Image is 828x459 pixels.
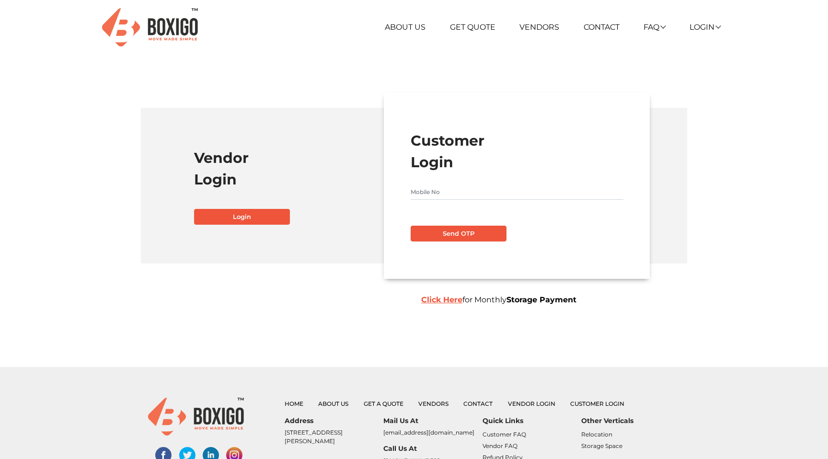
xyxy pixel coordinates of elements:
a: About Us [318,400,348,407]
h1: Vendor Login [194,147,407,190]
p: [STREET_ADDRESS][PERSON_NAME] [285,428,383,446]
a: Click Here [421,295,462,304]
a: Get Quote [450,23,495,32]
a: Vendors [519,23,559,32]
h6: Call Us At [383,445,482,453]
h6: Quick Links [483,417,581,425]
a: Vendors [418,400,448,407]
a: Vendor Login [508,400,555,407]
button: Send OTP [411,226,506,242]
a: Storage Space [581,442,622,449]
div: for Monthly [414,294,687,306]
a: Login [194,209,290,225]
a: FAQ [644,23,665,32]
a: Relocation [581,431,612,438]
input: Mobile No [411,184,623,200]
h6: Other Verticals [581,417,680,425]
a: Contact [584,23,620,32]
img: boxigo_logo_small [148,398,244,436]
a: Contact [463,400,493,407]
a: Login [690,23,720,32]
h6: Mail Us At [383,417,482,425]
a: Get a Quote [364,400,403,407]
a: Customer Login [570,400,624,407]
b: Storage Payment [506,295,576,304]
a: Home [285,400,303,407]
a: Vendor FAQ [483,442,517,449]
img: Boxigo [102,8,198,46]
a: [EMAIL_ADDRESS][DOMAIN_NAME] [383,429,474,436]
a: About Us [385,23,425,32]
h1: Customer Login [411,130,623,173]
a: Customer FAQ [483,431,526,438]
h6: Address [285,417,383,425]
